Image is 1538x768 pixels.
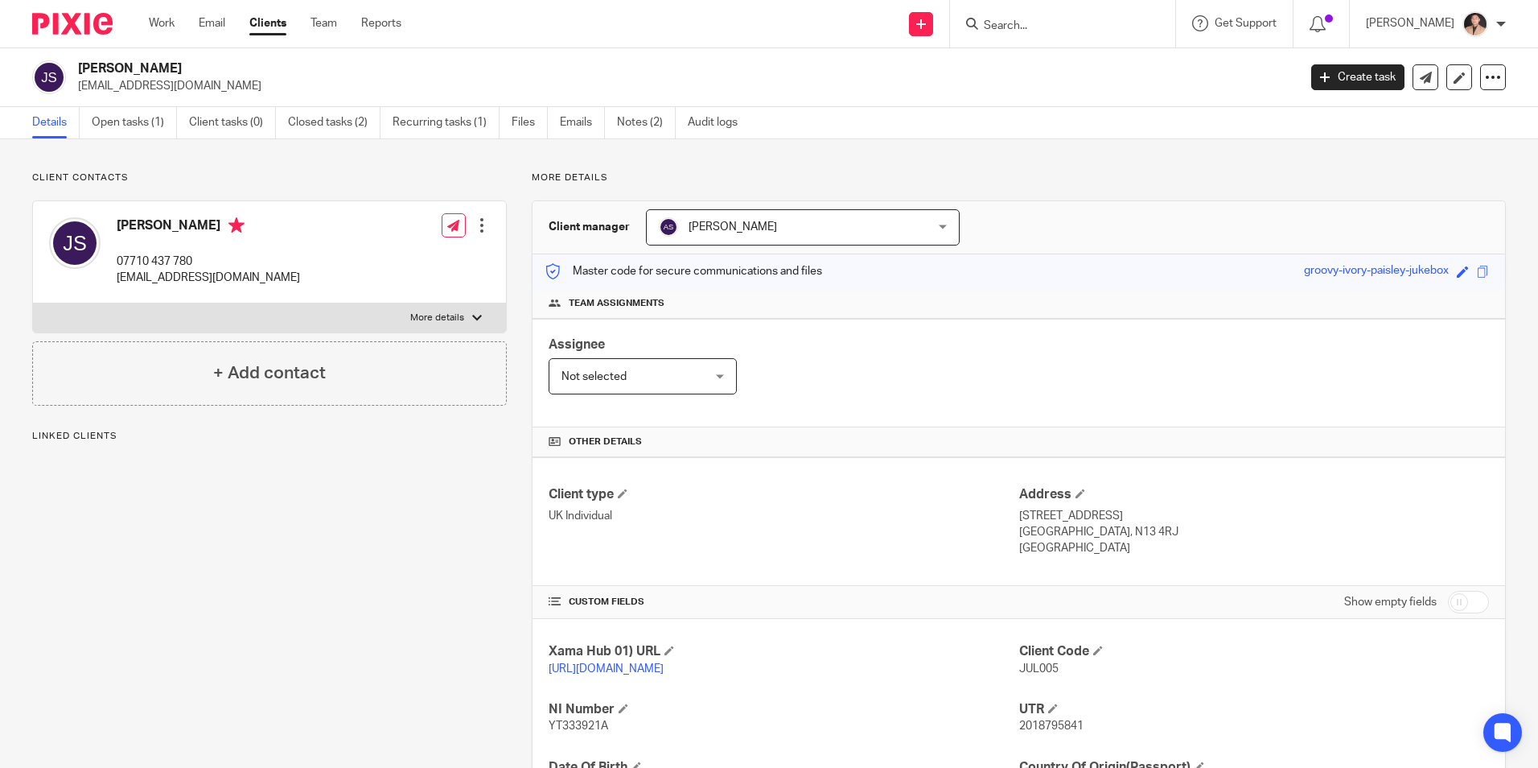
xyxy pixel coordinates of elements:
[32,107,80,138] a: Details
[199,15,225,31] a: Email
[561,371,627,382] span: Not selected
[32,13,113,35] img: Pixie
[1019,701,1489,718] h4: UTR
[410,312,464,324] p: More details
[78,78,1287,94] p: [EMAIL_ADDRESS][DOMAIN_NAME]
[32,60,66,94] img: svg%3E
[49,217,101,269] img: svg%3E
[549,338,605,351] span: Assignee
[1366,15,1454,31] p: [PERSON_NAME]
[532,171,1506,184] p: More details
[689,221,777,233] span: [PERSON_NAME]
[569,436,642,448] span: Other details
[92,107,177,138] a: Open tasks (1)
[1462,11,1488,37] img: Nikhil%20(2).jpg
[32,430,507,443] p: Linked clients
[310,15,337,31] a: Team
[982,19,1127,34] input: Search
[545,263,822,279] p: Master code for secure communications and files
[393,107,500,138] a: Recurring tasks (1)
[560,107,605,138] a: Emails
[549,721,608,732] span: YT333921A
[189,107,276,138] a: Client tasks (0)
[549,508,1018,524] p: UK Individual
[213,361,326,386] h4: + Add contact
[549,486,1018,503] h4: Client type
[617,107,676,138] a: Notes (2)
[117,254,300,270] p: 07710 437 780
[688,107,750,138] a: Audit logs
[32,171,507,184] p: Client contacts
[361,15,401,31] a: Reports
[117,270,300,286] p: [EMAIL_ADDRESS][DOMAIN_NAME]
[149,15,175,31] a: Work
[1019,721,1084,732] span: 2018795841
[1019,540,1489,556] p: [GEOGRAPHIC_DATA]
[228,217,245,233] i: Primary
[1019,486,1489,503] h4: Address
[1344,594,1437,610] label: Show empty fields
[512,107,548,138] a: Files
[288,107,380,138] a: Closed tasks (2)
[549,596,1018,609] h4: CUSTOM FIELDS
[1215,18,1277,29] span: Get Support
[78,60,1045,77] h2: [PERSON_NAME]
[1019,643,1489,660] h4: Client Code
[549,701,1018,718] h4: NI Number
[659,217,678,237] img: svg%3E
[117,217,300,237] h4: [PERSON_NAME]
[1019,508,1489,524] p: [STREET_ADDRESS]
[249,15,286,31] a: Clients
[1304,262,1449,281] div: groovy-ivory-paisley-jukebox
[549,643,1018,660] h4: Xama Hub 01) URL
[1019,663,1059,675] span: JUL005
[1311,64,1404,90] a: Create task
[549,663,664,675] a: [URL][DOMAIN_NAME]
[549,219,630,235] h3: Client manager
[1019,524,1489,540] p: [GEOGRAPHIC_DATA], N13 4RJ
[569,297,664,310] span: Team assignments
